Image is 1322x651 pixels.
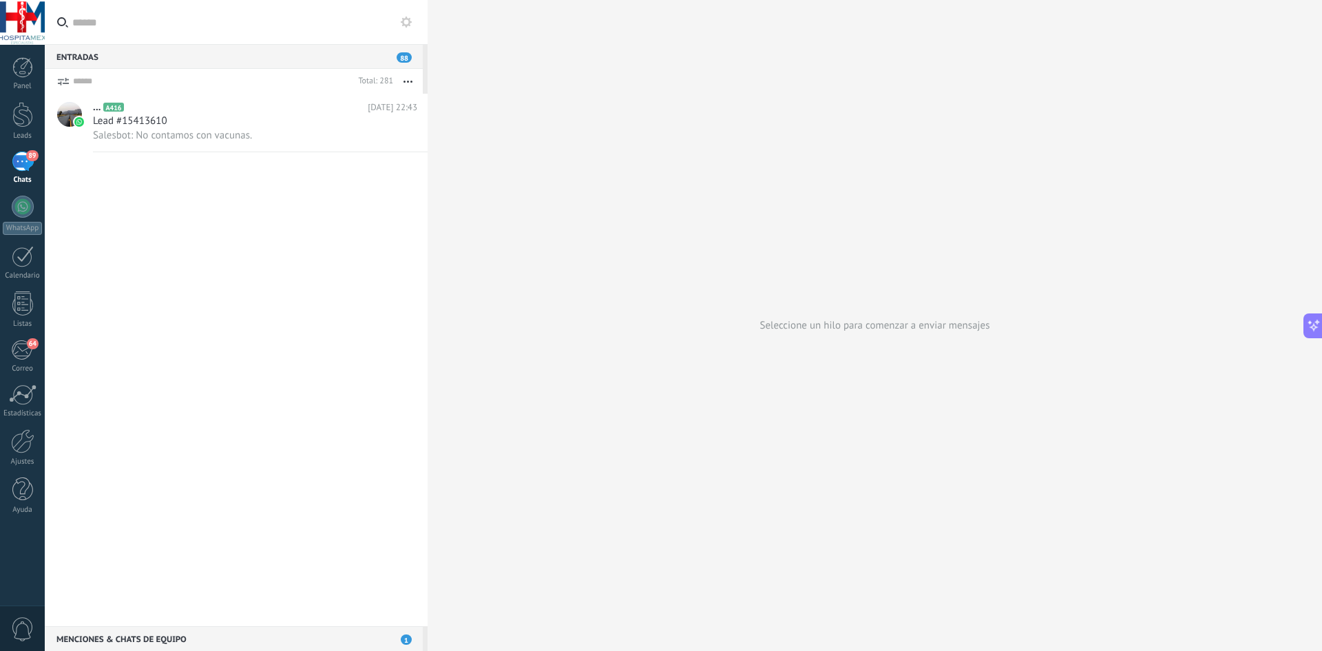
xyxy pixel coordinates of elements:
div: Chats [3,176,43,185]
span: 64 [27,338,39,349]
div: Leads [3,132,43,141]
img: icon [74,117,84,127]
span: Lead #15413610 [93,114,167,128]
div: Total: 281 [353,74,393,88]
span: A416 [103,103,123,112]
div: WhatsApp [3,222,42,235]
span: 1 [401,634,412,645]
span: Salesbot: No contamos con vacunas. [93,129,252,142]
span: ... [93,101,101,114]
div: Ayuda [3,506,43,515]
span: 88 [397,52,412,63]
div: Menciones & Chats de equipo [45,626,423,651]
div: Listas [3,320,43,329]
div: Calendario [3,271,43,280]
span: 89 [26,150,38,161]
div: Entradas [45,44,423,69]
a: avataricon...A416[DATE] 22:43Lead #15413610Salesbot: No contamos con vacunas. [45,94,428,152]
div: Ajustes [3,457,43,466]
div: Panel [3,82,43,91]
span: [DATE] 22:43 [368,101,417,114]
div: Estadísticas [3,409,43,418]
button: Más [393,69,423,94]
div: Correo [3,364,43,373]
